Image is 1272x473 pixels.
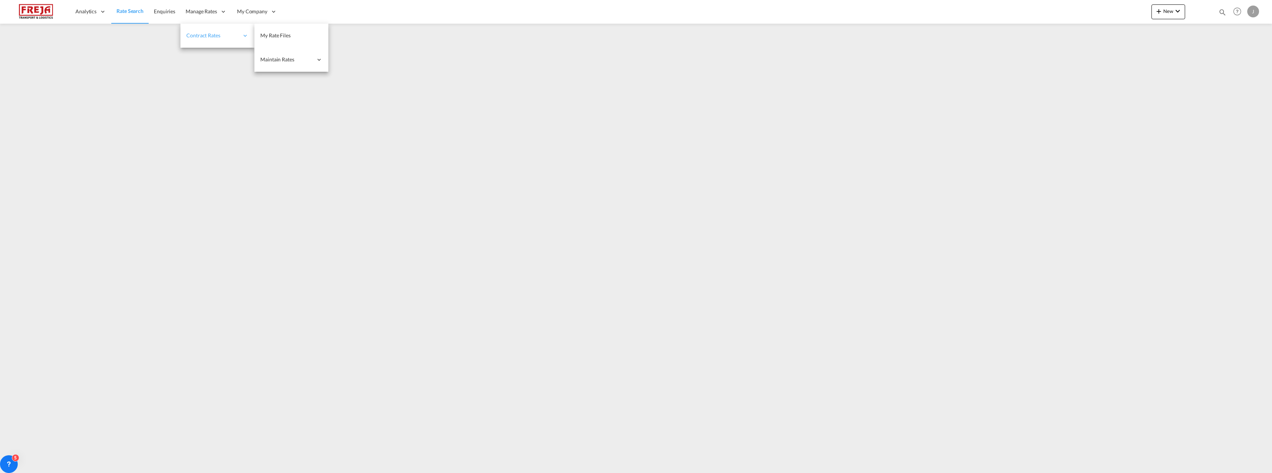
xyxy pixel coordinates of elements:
[116,8,143,14] span: Rate Search
[260,32,291,38] span: My Rate Files
[1247,6,1259,17] div: J
[11,3,61,20] img: 586607c025bf11f083711d99603023e7.png
[75,8,97,15] span: Analytics
[1218,8,1227,19] div: icon-magnify
[1173,7,1182,16] md-icon: icon-chevron-down
[237,8,267,15] span: My Company
[186,8,217,15] span: Manage Rates
[1151,4,1185,19] button: icon-plus 400-fgNewicon-chevron-down
[260,56,313,63] span: Maintain Rates
[1154,8,1182,14] span: New
[1231,5,1247,18] div: Help
[154,8,175,14] span: Enquiries
[254,24,328,48] a: My Rate Files
[186,32,239,39] span: Contract Rates
[1218,8,1227,16] md-icon: icon-magnify
[180,24,254,48] div: Contract Rates
[1231,5,1244,18] span: Help
[1154,7,1163,16] md-icon: icon-plus 400-fg
[254,48,328,72] div: Maintain Rates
